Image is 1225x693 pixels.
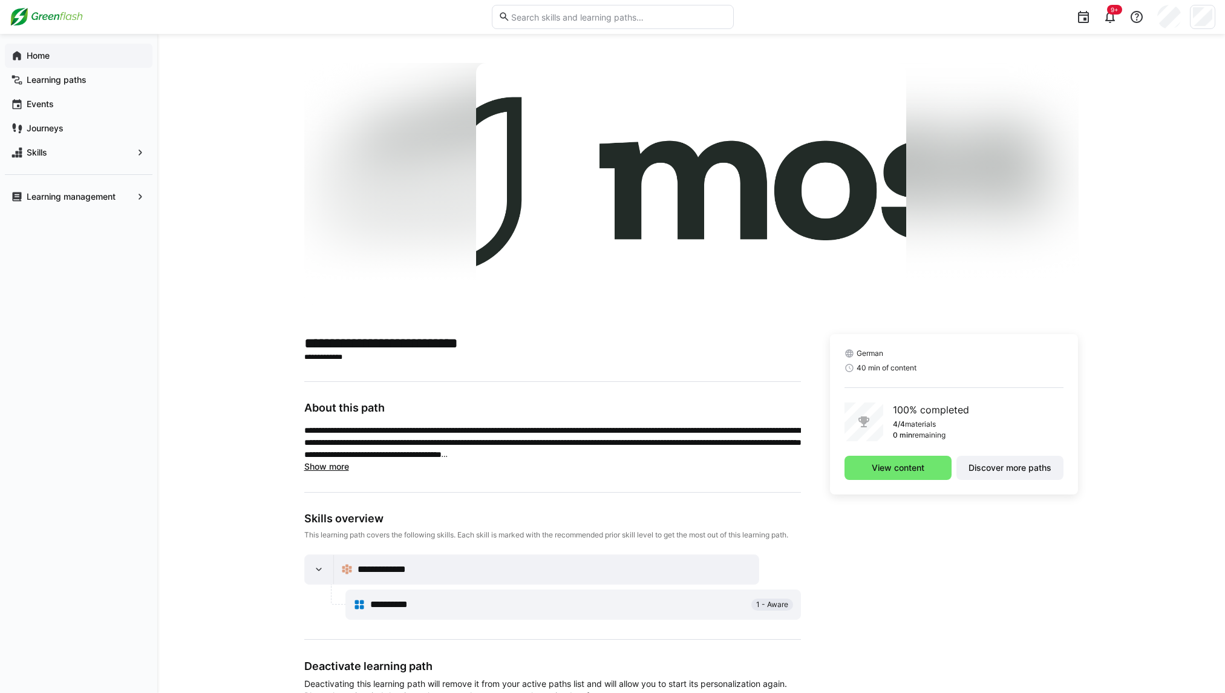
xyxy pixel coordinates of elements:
h3: Deactivate learning path [304,659,801,673]
span: 40 min of content [857,363,916,373]
div: Skills overview [304,512,801,525]
span: View content [870,462,926,474]
button: Discover more paths [956,456,1063,480]
p: 100% completed [893,402,969,417]
span: Show more [304,461,349,471]
h3: About this path [304,401,801,415]
span: 1 - Aware [756,600,788,609]
input: Search skills and learning paths… [510,11,727,22]
span: 9+ [1111,6,1119,13]
p: 4/4 [893,419,905,429]
p: remaining [912,430,946,440]
div: This learning path covers the following skills. Each skill is marked with the recommended prior s... [304,530,801,540]
span: Discover more paths [967,462,1053,474]
p: materials [905,419,936,429]
span: German [857,349,883,358]
button: View content [844,456,952,480]
p: 0 min [893,430,912,440]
